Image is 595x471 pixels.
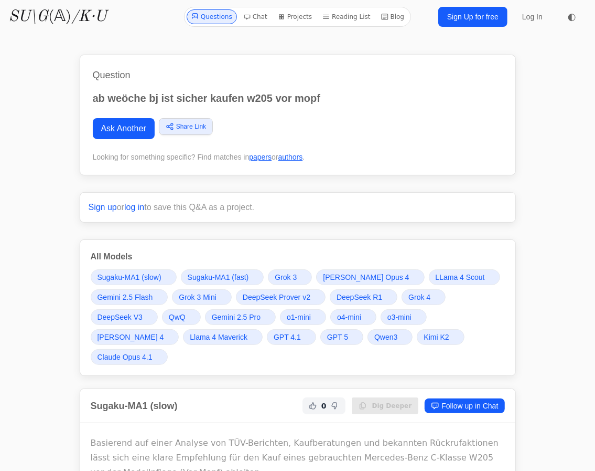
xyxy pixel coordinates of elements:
[91,329,179,345] a: [PERSON_NAME] 4
[321,401,327,411] span: 0
[8,9,48,25] i: SU\G
[367,329,413,345] a: Qwen3
[408,292,430,302] span: Grok 4
[377,9,409,24] a: Blog
[280,309,326,325] a: o1-mini
[274,332,301,342] span: GPT 4.1
[176,122,206,131] span: Share Link
[89,203,117,212] a: Sign up
[278,153,303,161] a: authors
[267,329,316,345] a: GPT 4.1
[169,312,186,322] span: QwQ
[91,289,168,305] a: Gemini 2.5 Flash
[561,6,582,27] button: ◐
[98,272,161,282] span: Sugaku-MA1 (slow)
[236,289,326,305] a: DeepSeek Prover v2
[329,400,341,412] button: Not Helpful
[327,332,348,342] span: GPT 5
[516,7,549,26] a: Log In
[8,7,106,26] a: SU\G(𝔸)/K·U
[249,153,272,161] a: papers
[337,312,361,322] span: o4-mini
[205,309,276,325] a: Gemini 2.5 Pro
[71,9,106,25] i: /K·U
[318,9,375,24] a: Reading List
[417,329,464,345] a: Kimi K2
[316,269,424,285] a: [PERSON_NAME] Opus 4
[330,309,376,325] a: o4-mini
[425,399,504,413] a: Follow up in Chat
[190,332,247,342] span: Llama 4 Maverick
[402,289,446,305] a: Grok 4
[387,312,412,322] span: o3-mini
[183,329,263,345] a: Llama 4 Maverick
[287,312,311,322] span: o1-mini
[438,7,507,27] a: Sign Up for free
[188,272,249,282] span: Sugaku-MA1 (fast)
[323,272,409,282] span: [PERSON_NAME] Opus 4
[98,332,164,342] span: [PERSON_NAME] 4
[93,152,503,162] div: Looking for something specific? Find matches in or .
[239,9,272,24] a: Chat
[124,203,144,212] a: log in
[429,269,500,285] a: LLama 4 Scout
[337,292,382,302] span: DeepSeek R1
[212,312,261,322] span: Gemini 2.5 Pro
[91,349,168,365] a: Claude Opus 4.1
[374,332,397,342] span: Qwen3
[98,312,143,322] span: DeepSeek V3
[381,309,427,325] a: o3-mini
[268,269,312,285] a: Grok 3
[162,309,201,325] a: QwQ
[179,292,217,302] span: Grok 3 Mini
[187,9,237,24] a: Questions
[436,272,485,282] span: LLama 4 Scout
[98,292,153,302] span: Gemini 2.5 Flash
[568,12,576,22] span: ◐
[274,9,316,24] a: Projects
[89,201,507,214] p: or to save this Q&A as a project.
[91,269,177,285] a: Sugaku-MA1 (slow)
[307,400,319,412] button: Helpful
[93,91,503,106] p: ab weöche bj ist sicher kaufen w205 vor mopf
[320,329,363,345] a: GPT 5
[181,269,264,285] a: Sugaku-MA1 (fast)
[98,352,153,362] span: Claude Opus 4.1
[330,289,397,305] a: DeepSeek R1
[91,309,158,325] a: DeepSeek V3
[91,250,505,263] h3: All Models
[93,118,155,139] a: Ask Another
[275,272,297,282] span: Grok 3
[93,68,503,82] h1: Question
[91,399,178,413] h2: Sugaku-MA1 (slow)
[424,332,449,342] span: Kimi K2
[243,292,310,302] span: DeepSeek Prover v2
[172,289,232,305] a: Grok 3 Mini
